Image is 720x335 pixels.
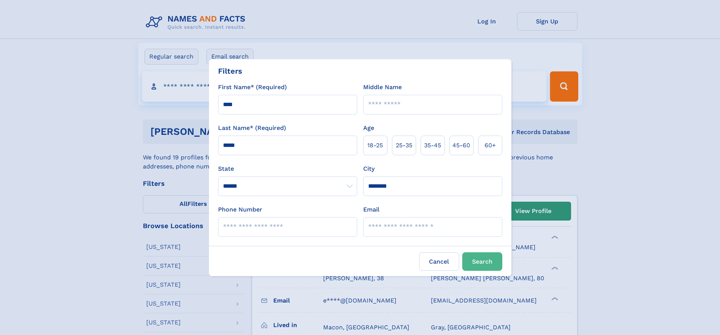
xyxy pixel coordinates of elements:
span: 35‑45 [424,141,441,150]
label: Phone Number [218,205,262,214]
span: 25‑35 [396,141,412,150]
label: Email [363,205,379,214]
label: First Name* (Required) [218,83,287,92]
label: Last Name* (Required) [218,124,286,133]
span: 45‑60 [452,141,470,150]
div: Filters [218,65,242,77]
label: City [363,164,375,173]
label: State [218,164,357,173]
button: Search [462,252,502,271]
span: 60+ [485,141,496,150]
label: Age [363,124,374,133]
span: 18‑25 [367,141,383,150]
label: Middle Name [363,83,402,92]
label: Cancel [419,252,459,271]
